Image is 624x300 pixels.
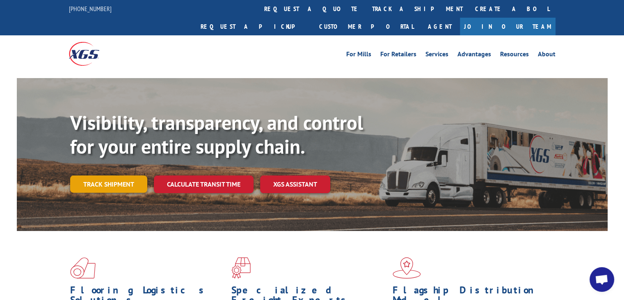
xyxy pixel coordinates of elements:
[393,257,421,279] img: xgs-icon-flagship-distribution-model-red
[69,5,112,13] a: [PHONE_NUMBER]
[538,51,555,60] a: About
[590,267,614,292] div: Open chat
[346,51,371,60] a: For Mills
[194,18,313,35] a: Request a pickup
[313,18,420,35] a: Customer Portal
[70,257,96,279] img: xgs-icon-total-supply-chain-intelligence-red
[260,175,330,193] a: XGS ASSISTANT
[231,257,251,279] img: xgs-icon-focused-on-flooring-red
[70,175,147,193] a: Track shipment
[380,51,416,60] a: For Retailers
[460,18,555,35] a: Join Our Team
[154,175,254,193] a: Calculate transit time
[457,51,491,60] a: Advantages
[70,110,363,159] b: Visibility, transparency, and control for your entire supply chain.
[425,51,448,60] a: Services
[420,18,460,35] a: Agent
[500,51,529,60] a: Resources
